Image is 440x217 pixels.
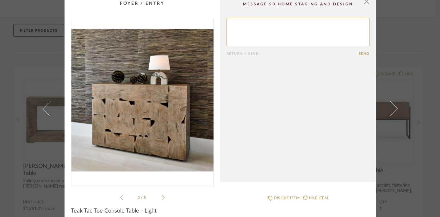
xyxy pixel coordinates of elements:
[226,52,359,56] div: Return = Send
[71,18,214,182] img: 192fe752-46ba-492d-a831-226d7d824ba6_1000x1000.jpg
[71,207,157,214] span: Teak Tac Toe Console Table - Light
[309,195,328,201] div: LIKE ITEM
[141,196,144,200] span: /
[144,196,147,200] span: 5
[71,18,214,182] div: 1
[138,196,141,200] span: 2
[359,52,369,56] button: Send
[274,195,300,201] div: DISLIKE ITEM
